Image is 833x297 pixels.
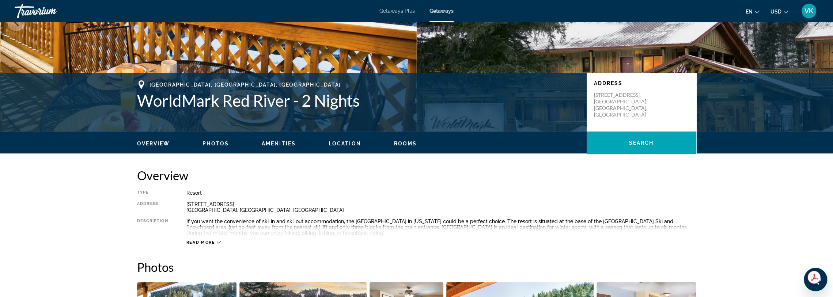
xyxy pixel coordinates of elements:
[804,7,813,15] span: VK
[587,132,696,154] button: Search
[149,82,341,88] span: [GEOGRAPHIC_DATA], [GEOGRAPHIC_DATA], [GEOGRAPHIC_DATA]
[186,190,696,196] div: Resort
[770,9,781,15] span: USD
[394,140,417,147] button: Rooms
[799,3,818,19] button: User Menu
[329,141,361,146] span: Location
[186,240,215,245] span: Read more
[262,141,296,146] span: Amenities
[137,190,168,196] div: Type
[629,140,654,146] span: Search
[202,141,229,146] span: Photos
[186,240,221,245] button: Read more
[186,201,696,213] div: [STREET_ADDRESS] [GEOGRAPHIC_DATA], [GEOGRAPHIC_DATA], [GEOGRAPHIC_DATA]
[137,141,170,146] span: Overview
[746,6,760,17] button: Change language
[329,140,361,147] button: Location
[394,141,417,146] span: Rooms
[804,268,827,291] iframe: Button to launch messaging window
[594,92,652,118] p: [STREET_ADDRESS] [GEOGRAPHIC_DATA], [GEOGRAPHIC_DATA], [GEOGRAPHIC_DATA]
[594,80,689,86] p: Address
[15,1,88,20] a: Travorium
[770,6,788,17] button: Change currency
[137,201,168,213] div: Address
[379,8,415,14] a: Getaways Plus
[807,13,826,31] button: Next image
[186,218,696,236] div: If you want the convenience of ski-in and ski-out accommodation, the [GEOGRAPHIC_DATA] in [US_STA...
[7,13,26,31] button: Previous image
[429,8,454,14] a: Getaways
[262,140,296,147] button: Amenities
[137,260,696,274] h2: Photos
[137,218,168,236] div: Description
[746,9,753,15] span: en
[202,140,229,147] button: Photos
[137,140,170,147] button: Overview
[137,168,696,183] h2: Overview
[137,91,579,110] h1: WorldMark Red River - 2 Nights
